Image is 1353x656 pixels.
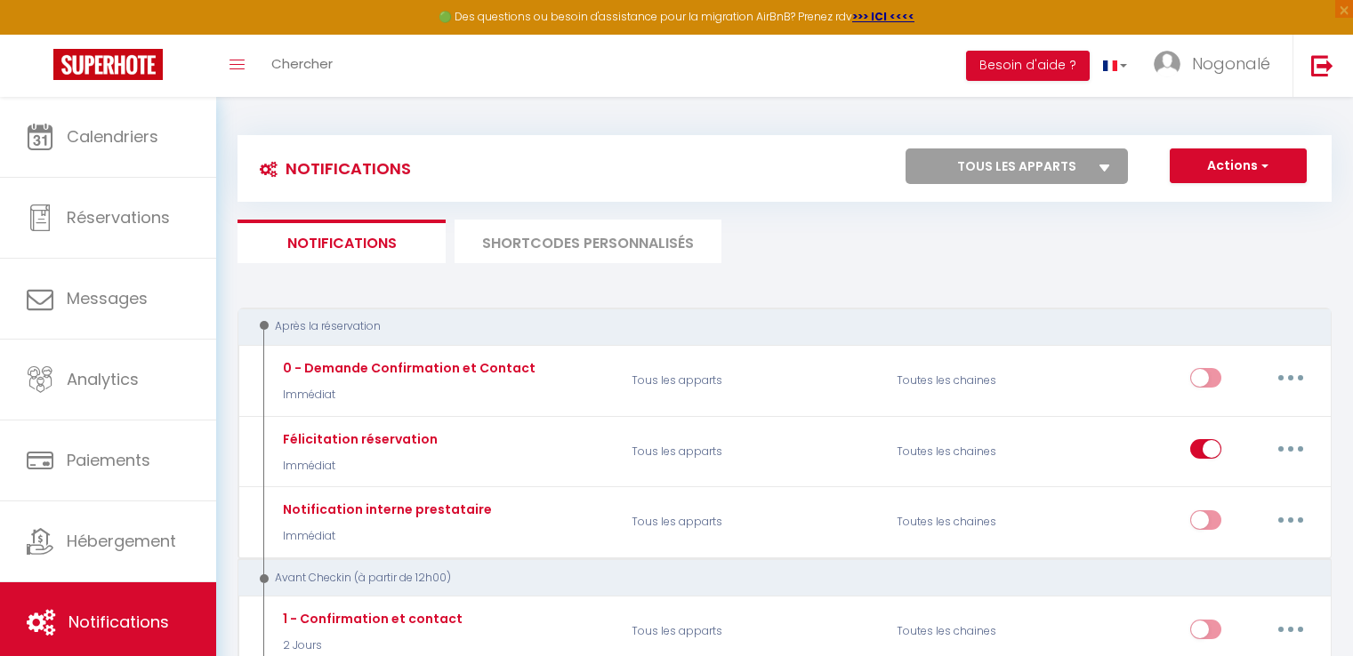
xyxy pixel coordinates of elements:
[67,206,170,228] span: Réservations
[67,449,150,471] span: Paiements
[67,125,158,148] span: Calendriers
[238,220,446,263] li: Notifications
[251,148,411,188] h3: Notifications
[620,355,885,406] p: Tous les apparts
[278,637,463,654] p: 2 Jours
[1192,52,1270,75] span: Nogonalé
[1154,51,1180,77] img: ...
[852,9,914,24] a: >>> ICI <<<<
[1140,35,1293,97] a: ... Nogonalé
[620,497,885,548] p: Tous les apparts
[254,318,1294,335] div: Après la réservation
[254,570,1294,587] div: Avant Checkin (à partir de 12h00)
[885,355,1062,406] div: Toutes les chaines
[885,426,1062,477] div: Toutes les chaines
[455,220,721,263] li: SHORTCODES PERSONNALISÉS
[966,51,1090,81] button: Besoin d'aide ?
[1170,148,1307,184] button: Actions
[278,609,463,628] div: 1 - Confirmation et contact
[271,54,333,73] span: Chercher
[68,611,169,633] span: Notifications
[278,429,438,449] div: Félicitation réservation
[258,35,346,97] a: Chercher
[278,458,438,475] p: Immédiat
[67,530,176,552] span: Hébergement
[278,500,492,519] div: Notification interne prestataire
[53,49,163,80] img: Super Booking
[278,528,492,545] p: Immédiat
[885,497,1062,548] div: Toutes les chaines
[278,358,536,378] div: 0 - Demande Confirmation et Contact
[67,368,139,390] span: Analytics
[620,426,885,477] p: Tous les apparts
[1311,54,1333,76] img: logout
[67,287,148,309] span: Messages
[278,387,536,404] p: Immédiat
